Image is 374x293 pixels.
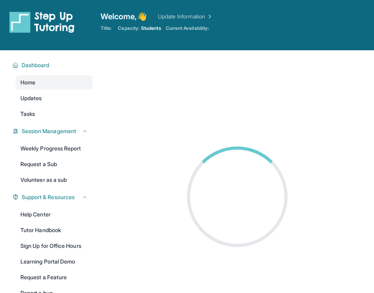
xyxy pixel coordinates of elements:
[18,127,88,135] button: Session Management
[16,157,93,171] a: Request a Sub
[22,193,75,201] span: Support & Resources
[158,13,213,20] a: Update Information
[22,127,76,135] span: Session Management
[16,141,93,156] a: Weekly Progress Report
[16,270,93,284] a: Request a Feature
[16,173,93,187] a: Volunteer as a sub
[16,107,93,121] a: Tasks
[16,91,93,105] a: Updates
[205,13,213,20] img: Chevron Right
[16,75,93,90] a: Home
[20,79,35,86] span: Home
[141,25,161,31] span: Students
[118,25,139,31] span: Capacity:
[101,25,112,31] span: Title:
[9,11,75,33] img: logo
[22,61,49,69] span: Dashboard
[16,207,93,222] a: Help Center
[101,11,147,22] span: Welcome, 👋
[166,25,209,31] span: Current Availability:
[16,239,93,253] a: Sign Up for Office Hours
[18,61,88,69] button: Dashboard
[16,255,93,269] a: Learning Portal Demo
[16,223,93,237] a: Tutor Handbook
[20,110,35,118] span: Tasks
[20,94,42,102] span: Updates
[18,193,88,201] button: Support & Resources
